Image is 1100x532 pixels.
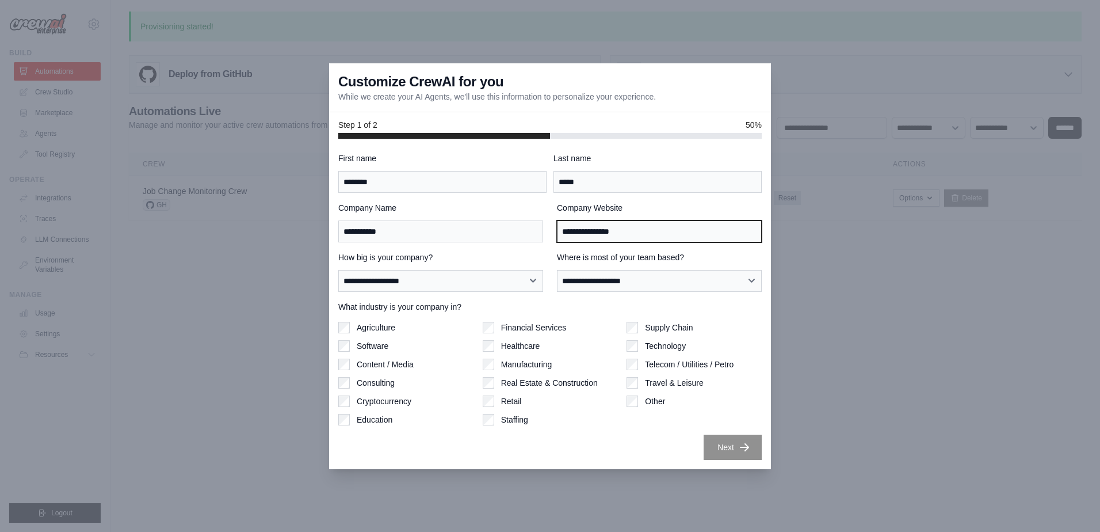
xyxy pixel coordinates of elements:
label: Consulting [357,377,395,389]
label: Last name [553,153,762,164]
label: Telecom / Utilities / Petro [645,359,734,370]
label: Cryptocurrency [357,396,411,407]
label: How big is your company? [338,252,543,263]
h3: Customize CrewAI for you [338,73,503,91]
p: While we create your AI Agents, we'll use this information to personalize your experience. [338,91,656,102]
label: Company Name [338,202,543,214]
span: Step 1 of 2 [338,119,377,131]
label: Healthcare [501,340,540,352]
label: Financial Services [501,322,567,333]
label: Manufacturing [501,359,552,370]
label: Where is most of your team based? [557,252,762,263]
label: Travel & Leisure [645,377,703,389]
label: Real Estate & Construction [501,377,598,389]
span: 50% [746,119,762,131]
label: Retail [501,396,522,407]
label: Agriculture [357,322,395,333]
label: Other [645,396,665,407]
label: Supply Chain [645,322,693,333]
button: Next [704,435,762,460]
label: Software [357,340,388,352]
label: Education [357,414,392,425]
label: First name [338,153,547,164]
label: Staffing [501,414,528,425]
label: Technology [645,340,686,352]
label: Content / Media [357,359,414,370]
label: What industry is your company in? [338,301,762,313]
label: Company Website [557,202,762,214]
